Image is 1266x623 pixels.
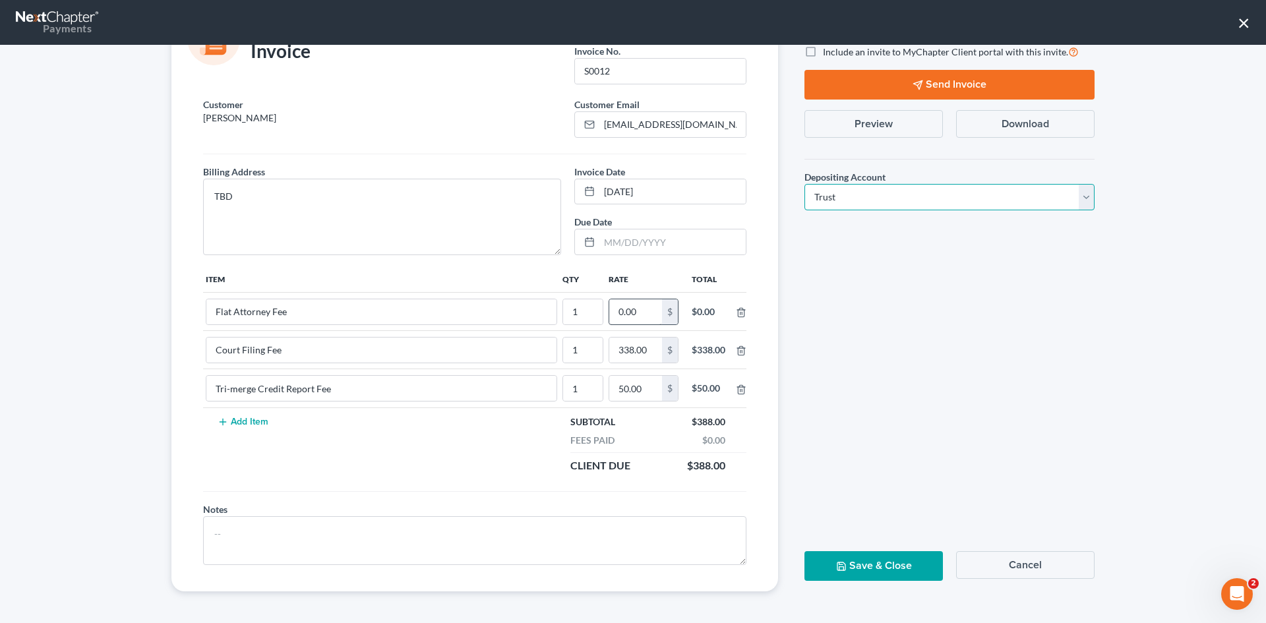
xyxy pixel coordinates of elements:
[804,171,886,183] span: Depositing Account
[574,45,620,57] span: Invoice No.
[696,434,732,447] div: $0.00
[16,7,100,38] a: Payments
[206,338,557,363] input: --
[574,166,625,177] span: Invoice Date
[16,21,92,36] div: Payments
[574,215,612,229] label: Due Date
[1221,578,1253,610] iframe: Intercom live chat
[680,458,732,473] div: $388.00
[599,179,746,204] input: MM/DD/YYYY
[685,415,732,429] div: $388.00
[206,299,557,324] input: --
[692,382,725,395] div: $50.00
[564,458,637,473] div: Client Due
[564,434,621,447] div: Fees Paid
[599,112,746,137] input: Enter email...
[956,110,1095,138] button: Download
[804,551,943,581] button: Save & Close
[804,110,943,138] button: Preview
[609,338,662,363] input: 0.00
[563,376,603,401] input: --
[609,299,662,324] input: 0.00
[1248,578,1259,589] span: 2
[823,46,1068,57] span: Include an invite to MyChapter Client portal with this invite.
[956,551,1095,579] button: Cancel
[609,376,662,401] input: 0.00
[692,343,725,357] div: $338.00
[1238,12,1250,33] button: ×
[692,305,725,318] div: $0.00
[214,417,272,427] button: Add Item
[196,39,317,65] div: Invoice
[599,229,746,254] input: MM/DD/YYYY
[203,266,560,292] th: Item
[203,166,265,177] span: Billing Address
[203,98,243,111] label: Customer
[564,415,622,429] div: Subtotal
[563,338,603,363] input: --
[203,111,561,125] p: [PERSON_NAME]
[662,338,678,363] div: $
[574,99,640,110] span: Customer Email
[563,299,603,324] input: --
[804,70,1095,100] button: Send Invoice
[681,266,736,292] th: Total
[575,59,746,84] input: --
[203,502,227,516] label: Notes
[206,376,557,401] input: --
[560,266,606,292] th: Qty
[662,299,678,324] div: $
[606,266,681,292] th: Rate
[662,376,678,401] div: $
